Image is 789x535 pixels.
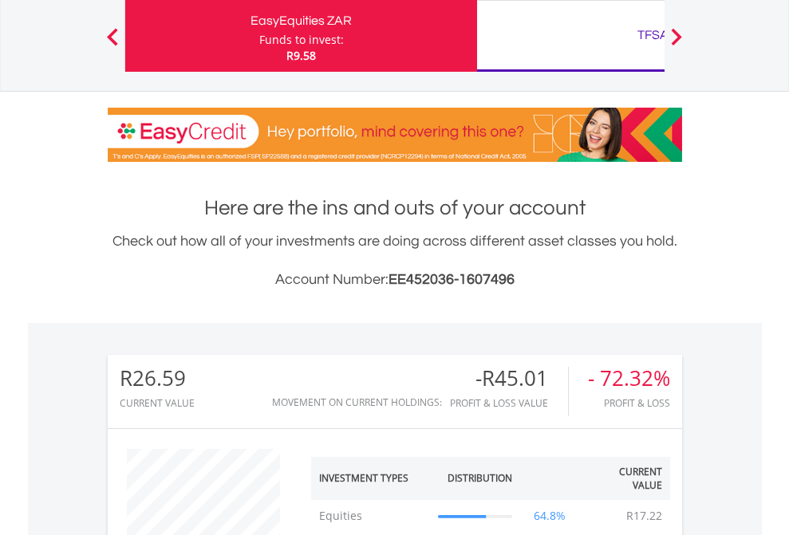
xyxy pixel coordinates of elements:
[661,36,692,52] button: Next
[311,457,431,500] th: Investment Types
[135,10,467,32] div: EasyEquities ZAR
[108,108,682,162] img: EasyCredit Promotion Banner
[97,36,128,52] button: Previous
[450,398,568,408] div: Profit & Loss Value
[108,194,682,222] h1: Here are the ins and outs of your account
[618,500,670,532] td: R17.22
[311,500,431,532] td: Equities
[108,230,682,291] div: Check out how all of your investments are doing across different asset classes you hold.
[580,457,670,500] th: Current Value
[520,500,580,532] td: 64.8%
[120,398,195,408] div: CURRENT VALUE
[450,367,568,390] div: -R45.01
[588,398,670,408] div: Profit & Loss
[588,367,670,390] div: - 72.32%
[259,32,344,48] div: Funds to invest:
[108,269,682,291] h3: Account Number:
[448,471,512,485] div: Distribution
[389,272,515,287] span: EE452036-1607496
[120,367,195,390] div: R26.59
[272,397,442,407] div: Movement on Current Holdings:
[286,48,316,63] span: R9.58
